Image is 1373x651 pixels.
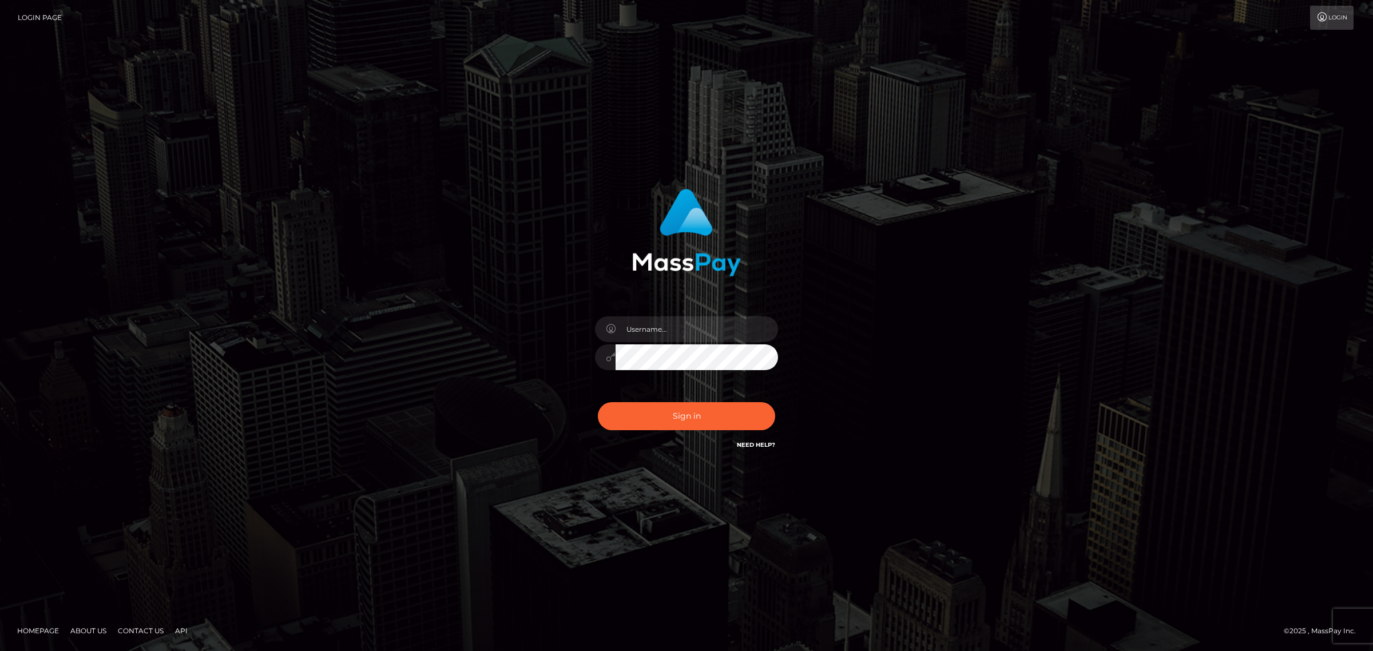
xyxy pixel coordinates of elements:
a: Need Help? [737,441,775,448]
img: MassPay Login [632,189,741,276]
a: Login [1310,6,1354,30]
a: API [170,622,192,640]
div: © 2025 , MassPay Inc. [1284,625,1364,637]
button: Sign in [598,402,775,430]
a: Homepage [13,622,64,640]
input: Username... [616,316,778,342]
a: Login Page [18,6,62,30]
a: About Us [66,622,111,640]
a: Contact Us [113,622,168,640]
